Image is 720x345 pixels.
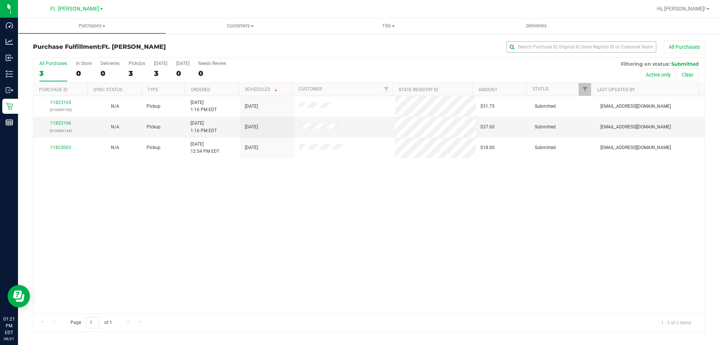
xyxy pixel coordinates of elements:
[535,103,556,110] span: Submitted
[111,104,119,109] span: Not Applicable
[657,6,706,12] span: Hi, [PERSON_NAME]!
[380,83,392,96] a: Filter
[176,61,189,66] div: [DATE]
[33,44,257,50] h3: Purchase Fulfillment:
[38,127,83,134] p: (316389144)
[245,87,279,92] a: Scheduled
[100,61,120,66] div: Deliveries
[64,317,118,328] span: Page of 1
[298,86,322,92] a: Customer
[102,43,166,50] span: Ft. [PERSON_NAME]
[154,61,167,66] div: [DATE]
[532,86,549,92] a: Status
[6,38,13,45] inline-svg: Analytics
[600,103,671,110] span: [EMAIL_ADDRESS][DOMAIN_NAME]
[480,103,495,110] span: $31.75
[245,124,258,131] span: [DATE]
[147,103,160,110] span: Pickup
[3,336,15,342] p: 08/21
[597,87,635,92] a: Last Updated By
[50,100,71,105] a: 11823165
[111,103,119,110] button: N/A
[198,69,226,78] div: 0
[50,145,71,150] a: 11823003
[86,317,99,328] input: 1
[478,87,497,92] a: Amount
[516,23,557,29] span: Deliveries
[600,124,671,131] span: [EMAIL_ADDRESS][DOMAIN_NAME]
[93,87,122,92] a: Sync Status
[314,18,462,34] a: Tills
[190,141,219,155] span: [DATE] 12:54 PM EDT
[147,87,158,92] a: Type
[655,317,697,328] span: 1 - 3 of 3 items
[3,316,15,336] p: 01:21 PM EDT
[50,121,71,126] a: 11823166
[245,144,258,151] span: [DATE]
[176,69,189,78] div: 0
[245,103,258,110] span: [DATE]
[154,69,167,78] div: 3
[535,144,556,151] span: Submitted
[100,69,120,78] div: 0
[198,61,226,66] div: Needs Review
[129,61,145,66] div: PickUps
[399,87,438,92] a: State Registry ID
[315,23,462,29] span: Tills
[6,70,13,78] inline-svg: Inventory
[6,102,13,110] inline-svg: Retail
[6,22,13,29] inline-svg: Dashboard
[641,68,676,81] button: Active only
[6,86,13,94] inline-svg: Outbound
[50,6,99,12] span: Ft. [PERSON_NAME]
[18,23,166,29] span: Purchases
[147,124,160,131] span: Pickup
[480,144,495,151] span: $18.00
[480,124,495,131] span: $37.60
[535,124,556,131] span: Submitted
[6,54,13,62] inline-svg: Inbound
[7,285,30,307] iframe: Resource center
[76,69,91,78] div: 0
[76,61,91,66] div: In Store
[111,124,119,130] span: Not Applicable
[38,106,83,113] p: (316389706)
[166,23,314,29] span: Customers
[621,61,670,67] span: Filtering on status:
[39,87,67,92] a: Purchase ID
[600,144,671,151] span: [EMAIL_ADDRESS][DOMAIN_NAME]
[579,83,591,96] a: Filter
[111,144,119,151] button: N/A
[671,61,699,67] span: Submitted
[166,18,314,34] a: Customers
[39,61,67,66] div: All Purchases
[111,145,119,150] span: Not Applicable
[462,18,610,34] a: Deliveries
[506,41,656,53] input: Search Purchase ID, Original ID, State Registry ID or Customer Name...
[191,87,210,92] a: Ordered
[39,69,67,78] div: 3
[111,124,119,131] button: N/A
[677,68,699,81] button: Clear
[190,120,217,134] span: [DATE] 1:16 PM EDT
[664,41,705,53] button: All Purchases
[6,119,13,126] inline-svg: Reports
[129,69,145,78] div: 3
[18,18,166,34] a: Purchases
[190,99,217,113] span: [DATE] 1:16 PM EDT
[147,144,160,151] span: Pickup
